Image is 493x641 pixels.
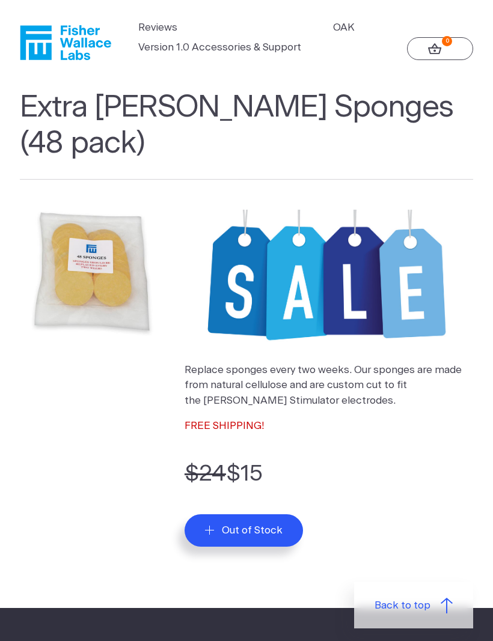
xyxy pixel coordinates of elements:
[20,90,473,180] h1: Extra [PERSON_NAME] Sponges (48 pack)
[407,37,473,60] a: 0
[333,20,355,35] a: OAK
[442,36,452,46] strong: 0
[138,20,177,35] a: Reviews
[375,598,430,613] span: Back to top
[222,524,283,536] span: Out of Stock
[185,462,226,485] s: $24
[138,40,301,55] a: Version 1.0 Accessories & Support
[20,199,164,344] img: Extra Fisher Wallace Sponges (48 pack)
[185,514,303,547] button: Out of Stock
[354,582,473,628] a: Back to top
[185,457,473,491] p: $15
[185,362,473,409] p: Replace sponges every two weeks. Our sponges are made from natural cellulose and are custom cut t...
[20,25,111,60] a: Fisher Wallace
[185,421,265,431] span: FREE SHIPPING!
